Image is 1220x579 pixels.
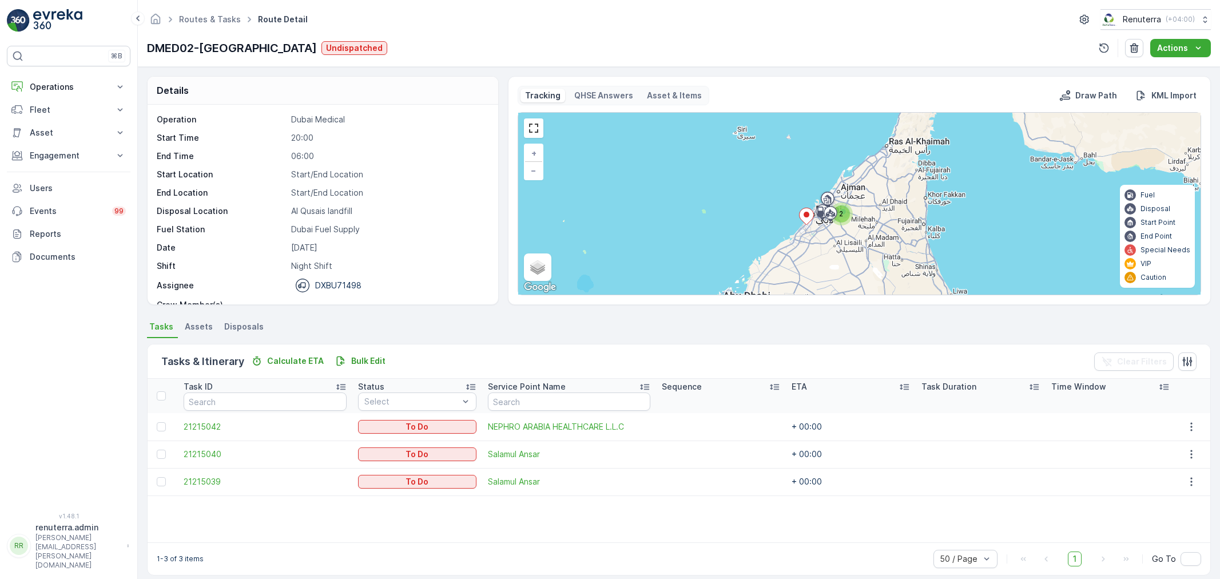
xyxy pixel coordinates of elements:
p: Dubai Fuel Supply [291,224,486,235]
span: Go To [1152,553,1176,565]
p: [DATE] [291,242,486,253]
button: RRrenuterra.admin[PERSON_NAME][EMAIL_ADDRESS][PERSON_NAME][DOMAIN_NAME] [7,522,130,570]
p: Tracking [525,90,561,101]
p: Start Time [157,132,287,144]
p: Task Duration [921,381,976,392]
p: Documents [30,251,126,263]
div: 2 [830,203,853,225]
p: Fuel [1140,191,1155,200]
button: Undispatched [321,41,387,55]
p: Assignee [157,280,194,291]
button: Renuterra(+04:00) [1100,9,1211,30]
td: + 00:00 [786,468,916,495]
span: + [531,148,537,158]
p: Details [157,84,189,97]
td: + 00:00 [786,441,916,468]
p: Engagement [30,150,108,161]
p: Caution [1140,273,1166,282]
p: Operations [30,81,108,93]
p: Calculate ETA [267,355,324,367]
button: Actions [1150,39,1211,57]
p: Tasks & Itinerary [161,354,244,370]
p: Dubai Medical [291,114,486,125]
p: End Point [1140,232,1172,241]
p: 06:00 [291,150,486,162]
span: 1 [1068,552,1082,566]
button: Clear Filters [1094,352,1174,371]
a: Open this area in Google Maps (opens a new window) [521,280,559,295]
a: Routes & Tasks [179,14,241,24]
a: Salamul Ansar [488,476,650,487]
p: ETA [792,381,807,392]
p: KML Import [1151,90,1197,101]
a: 21215039 [184,476,346,487]
a: Layers [525,255,550,280]
div: Toggle Row Selected [157,477,166,486]
p: Select [364,396,459,407]
div: RR [10,537,28,555]
p: Fleet [30,104,108,116]
a: Users [7,177,130,200]
p: 99 [114,207,124,216]
p: QHSE Answers [574,90,633,101]
a: 21215040 [184,449,346,460]
a: Salamul Ansar [488,449,650,460]
p: DXBU71498 [315,280,361,291]
p: ( +04:00 ) [1166,15,1195,24]
img: Google [521,280,559,295]
p: Operation [157,114,287,125]
p: Events [30,205,105,217]
p: Sequence [662,381,702,392]
button: Fleet [7,98,130,121]
td: + 00:00 [786,413,916,441]
p: Start Location [157,169,287,180]
p: Al Qusais landfill [291,205,486,217]
p: To Do [406,421,428,433]
p: Time Window [1051,381,1106,392]
p: Clear Filters [1117,356,1167,367]
p: Undispatched [326,42,383,54]
p: DMED02-[GEOGRAPHIC_DATA] [147,39,317,57]
p: Start/End Location [291,187,486,199]
p: Actions [1157,42,1188,54]
p: Service Point Name [488,381,566,392]
button: To Do [358,420,476,434]
p: Users [30,183,126,194]
img: Screenshot_2024-07-26_at_13.33.01.png [1100,13,1118,26]
a: Zoom In [525,145,542,162]
a: Events99 [7,200,130,223]
p: Fuel Station [157,224,287,235]
button: Operations [7,76,130,98]
div: 0 [518,113,1201,295]
div: Toggle Row Selected [157,450,166,459]
p: Reports [30,228,126,240]
button: Engagement [7,144,130,167]
img: logo [7,9,30,32]
p: Status [358,381,384,392]
div: Toggle Row Selected [157,422,166,431]
span: Route Detail [256,14,310,25]
p: To Do [406,449,428,460]
a: Homepage [149,17,162,27]
p: 1-3 of 3 items [157,554,204,564]
p: Renuterra [1123,14,1161,25]
p: Start Point [1140,218,1175,227]
a: Reports [7,223,130,245]
p: [PERSON_NAME][EMAIL_ADDRESS][PERSON_NAME][DOMAIN_NAME] [35,533,121,570]
p: Shift [157,260,287,272]
button: To Do [358,447,476,461]
p: To Do [406,476,428,487]
p: Disposal Location [157,205,287,217]
p: Night Shift [291,260,486,272]
p: Task ID [184,381,213,392]
span: Disposals [224,321,264,332]
span: NEPHRO ARABIA HEALTHCARE L.L.C [488,421,650,433]
p: Crew Member(s) [157,299,287,311]
p: Draw Path [1075,90,1117,101]
a: View Fullscreen [525,120,542,137]
a: 21215042 [184,421,346,433]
